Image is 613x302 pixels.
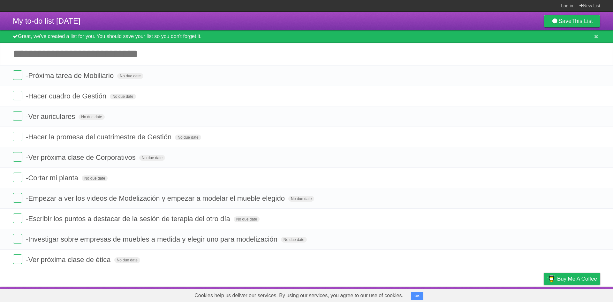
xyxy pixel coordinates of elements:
img: Buy me a coffee [547,273,556,284]
span: -Hacer la promesa del cuatrimestre de Gestión [26,133,173,141]
label: Done [13,173,22,182]
span: -Ver próxima clase de Corporativos [26,153,137,161]
span: -Cortar mi planta [26,174,80,182]
a: Privacy [535,288,552,300]
span: No due date [288,196,314,202]
span: No due date [79,114,104,120]
label: Done [13,152,22,162]
label: Done [13,213,22,223]
span: -Ver auriculares [26,112,77,120]
span: No due date [110,94,136,99]
span: No due date [114,257,140,263]
a: About [459,288,472,300]
label: Done [13,111,22,121]
b: This List [571,18,593,24]
span: -Investigar sobre empresas de muebles a medida y elegir uno para modelización [26,235,279,243]
label: Done [13,132,22,141]
span: -Escribir los puntos a destacar de la sesión de terapia del otro día [26,215,232,223]
label: Done [13,70,22,80]
label: Done [13,193,22,203]
a: Terms [514,288,528,300]
span: No due date [234,216,260,222]
a: SaveThis List [544,15,600,27]
span: -Empezar a ver los videos de Modelización y empezar a modelar el mueble elegido [26,194,286,202]
a: Suggest a feature [560,288,600,300]
span: No due date [117,73,143,79]
span: No due date [175,135,201,140]
span: Buy me a coffee [557,273,597,284]
label: Done [13,91,22,100]
span: No due date [82,175,108,181]
span: No due date [281,237,307,243]
a: Developers [480,288,506,300]
span: -Próxima tarea de Mobiliario [26,72,115,80]
label: Done [13,254,22,264]
span: Cookies help us deliver our services. By using our services, you agree to our use of cookies. [188,289,410,302]
span: -Ver próxima clase de ética [26,256,112,264]
span: My to-do list [DATE] [13,17,80,25]
label: Done [13,234,22,244]
a: Buy me a coffee [544,273,600,285]
span: -Hacer cuadro de Gestión [26,92,108,100]
button: OK [411,292,423,300]
span: No due date [139,155,165,161]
